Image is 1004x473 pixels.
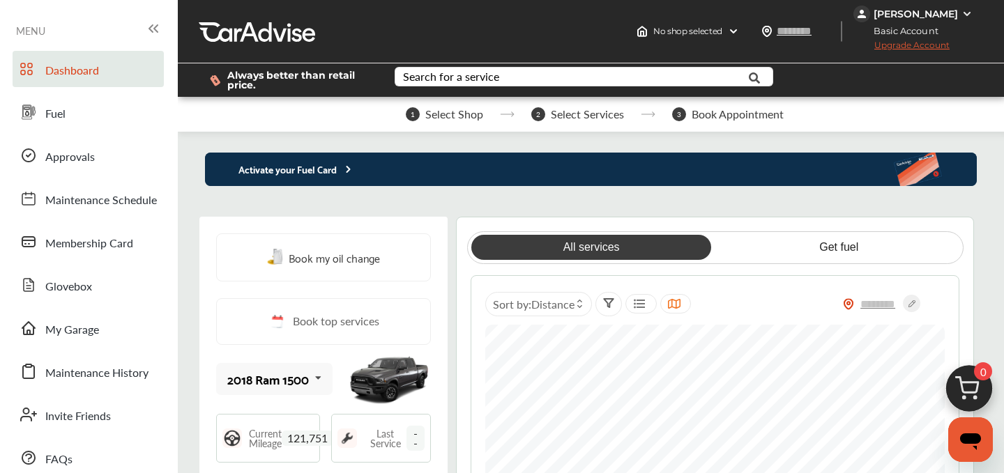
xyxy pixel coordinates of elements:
span: Maintenance Schedule [45,192,157,210]
span: Always better than retail price. [227,70,372,90]
div: Search for a service [403,71,499,82]
img: maintenance_logo [337,428,357,448]
img: WGsFRI8htEPBVLJbROoPRyZpYNWhNONpIPPETTm6eUC0GeLEiAAAAAElFTkSuQmCC [961,8,973,20]
span: Glovebox [45,278,92,296]
span: Distance [531,296,575,312]
span: Upgrade Account [853,40,950,57]
img: stepper-arrow.e24c07c6.svg [641,111,655,117]
span: Book Appointment [692,108,784,121]
a: Maintenance Schedule [13,180,164,217]
img: cart_icon.3d0951e8.svg [936,359,1003,426]
img: header-divider.bc55588e.svg [841,21,842,42]
span: 121,751 [282,431,333,446]
img: mobile_11575_st0640_046.jpg [347,348,431,410]
div: [PERSON_NAME] [874,8,958,20]
img: oil-change.e5047c97.svg [267,249,285,266]
span: My Garage [45,321,99,339]
span: -- [406,426,425,451]
img: location_vector_orange.38f05af8.svg [843,298,854,310]
span: MENU [16,25,45,36]
img: stepper-arrow.e24c07c6.svg [500,111,515,117]
span: 2 [531,107,545,121]
span: Select Services [551,108,624,121]
p: Activate your Fuel Card [205,161,354,177]
span: Maintenance History [45,364,149,382]
span: Current Mileage [249,428,282,448]
span: Invite Friends [45,408,111,426]
span: FAQs [45,451,73,469]
span: Last Service [364,428,406,448]
span: Fuel [45,105,66,123]
a: Membership Card [13,224,164,260]
span: Select Shop [425,108,483,121]
span: Basic Account [855,24,949,38]
span: 3 [672,107,686,121]
span: Book my oil change [289,248,380,267]
img: cal_icon.0803b883.svg [268,313,286,330]
a: All services [471,235,711,260]
img: jVpblrzwTbfkPYzPPzSLxeg0AAAAASUVORK5CYII= [853,6,870,22]
a: Approvals [13,137,164,173]
a: Dashboard [13,51,164,87]
img: header-home-logo.8d720a4f.svg [637,26,648,37]
a: My Garage [13,310,164,346]
a: Fuel [13,94,164,130]
img: steering_logo [222,428,242,448]
a: Maintenance History [13,353,164,389]
span: 1 [406,107,420,121]
iframe: Button to launch messaging window [948,417,993,462]
a: Book top services [216,298,431,345]
span: Membership Card [45,235,133,253]
a: Book my oil change [267,248,380,267]
a: Glovebox [13,267,164,303]
img: dollor_label_vector.a70140d1.svg [210,75,220,86]
span: Dashboard [45,62,99,80]
a: Get fuel [719,235,959,260]
img: activate-banner.5eeab9f0af3a0311e5fa.png [893,153,977,186]
span: No shop selected [653,26,722,37]
span: 0 [974,362,992,380]
div: 2018 Ram 1500 [227,372,309,386]
span: Sort by : [493,296,575,312]
a: Invite Friends [13,396,164,433]
img: header-down-arrow.9dd2ce7d.svg [728,26,739,37]
span: Book top services [293,313,379,330]
img: location_vector.a44bc228.svg [761,26,773,37]
span: Approvals [45,148,95,166]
